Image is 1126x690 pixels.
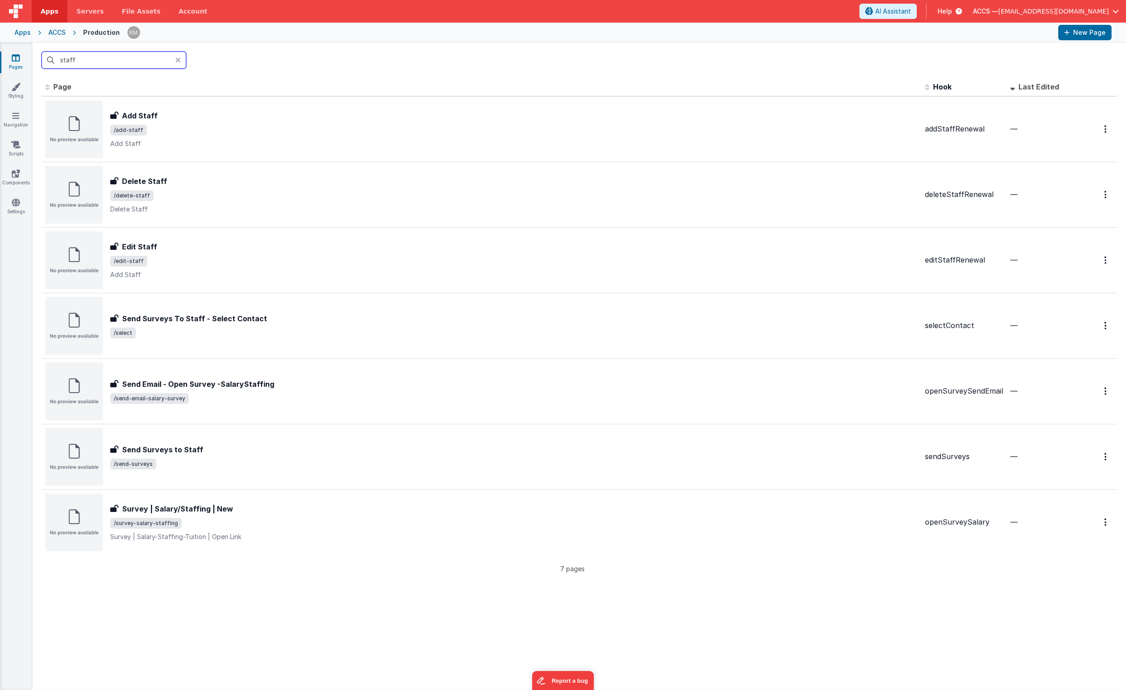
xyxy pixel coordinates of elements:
[122,444,203,455] h3: Send Surveys to Staff
[83,28,120,37] div: Production
[48,28,66,37] div: ACCS
[42,564,1103,573] p: 7 pages
[122,176,167,187] h3: Delete Staff
[53,82,71,91] span: Page
[1010,190,1018,199] span: —
[14,28,31,37] div: Apps
[859,4,917,19] button: AI Assistant
[925,451,1003,462] div: sendSurveys
[1099,447,1113,466] button: Options
[122,503,233,514] h3: Survey | Salary/Staffing | New
[41,7,58,16] span: Apps
[1010,452,1018,461] span: —
[925,320,1003,331] div: selectContact
[110,270,918,279] p: Add Staff
[122,7,161,16] span: File Assets
[925,517,1003,527] div: openSurveySalary
[933,82,952,91] span: Hook
[938,7,952,16] span: Help
[1099,316,1113,335] button: Options
[973,7,998,16] span: ACCS —
[1010,321,1018,330] span: —
[122,379,274,390] h3: Send Email - Open Survey -SalaryStaffing
[122,110,158,121] h3: Add Staff
[110,459,156,469] span: /send-surveys
[1099,120,1113,138] button: Options
[925,255,1003,265] div: editStaffRenewal
[875,7,911,16] span: AI Assistant
[42,52,186,69] input: Search pages, id's ...
[110,518,182,529] span: /survey-salary-staffing
[1058,25,1112,40] button: New Page
[1010,255,1018,264] span: —
[1099,382,1113,400] button: Options
[1099,251,1113,269] button: Options
[110,256,147,267] span: /edit-staff
[1010,386,1018,395] span: —
[1010,517,1018,526] span: —
[925,124,1003,134] div: addStaffRenewal
[532,671,594,690] iframe: Marker.io feedback button
[998,7,1109,16] span: [EMAIL_ADDRESS][DOMAIN_NAME]
[127,26,140,39] img: 1e10b08f9103151d1000344c2f9be56b
[973,7,1119,16] button: ACCS — [EMAIL_ADDRESS][DOMAIN_NAME]
[1099,185,1113,204] button: Options
[122,313,267,324] h3: Send Surveys To Staff - Select Contact
[76,7,103,16] span: Servers
[1099,513,1113,531] button: Options
[110,205,918,214] p: Delete Staff
[110,125,147,136] span: /add-staff
[110,139,918,148] p: Add Staff
[122,241,157,252] h3: Edit Staff
[925,386,1003,396] div: openSurveySendEmail
[925,189,1003,200] div: deleteStaffRenewal
[1010,124,1018,133] span: —
[110,190,154,201] span: /delete-staff
[1018,82,1059,91] span: Last Edited
[110,328,136,338] span: /select
[110,393,189,404] span: /send-email-salary-survey
[110,532,918,541] p: Survey | Salary-Staffing-Tuition | Open Link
